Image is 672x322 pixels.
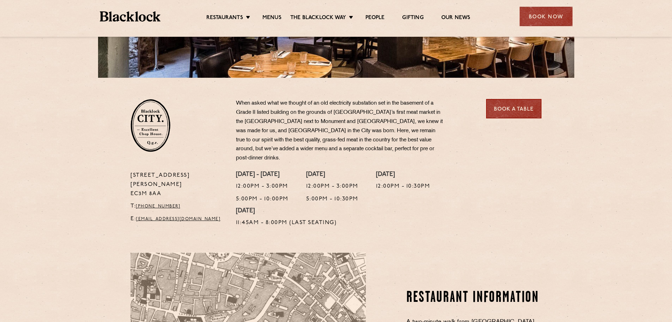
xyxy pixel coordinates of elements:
[131,202,225,211] p: T:
[206,14,243,22] a: Restaurants
[376,171,430,179] h4: [DATE]
[236,182,289,191] p: 12:00pm - 3:00pm
[236,99,444,163] p: When asked what we thought of an old electricity substation set in the basement of a Grade II lis...
[100,11,161,22] img: BL_Textured_Logo-footer-cropped.svg
[236,195,289,204] p: 5:00pm - 10:00pm
[131,215,225,224] p: E:
[136,204,180,209] a: [PHONE_NUMBER]
[290,14,346,22] a: The Blacklock Way
[262,14,281,22] a: Menus
[365,14,385,22] a: People
[306,182,358,191] p: 12:00pm - 3:00pm
[520,7,573,26] div: Book Now
[306,195,358,204] p: 5:00pm - 10:30pm
[441,14,471,22] a: Our News
[131,99,170,152] img: City-stamp-default.svg
[236,171,289,179] h4: [DATE] - [DATE]
[131,171,225,199] p: [STREET_ADDRESS][PERSON_NAME] EC3M 8AA
[406,289,541,307] h2: Restaurant Information
[306,171,358,179] h4: [DATE]
[486,99,541,118] a: Book a Table
[402,14,423,22] a: Gifting
[236,218,337,228] p: 11:45am - 8:00pm (Last Seating)
[236,207,337,215] h4: [DATE]
[136,217,220,221] a: [EMAIL_ADDRESS][DOMAIN_NAME]
[376,182,430,191] p: 12:00pm - 10:30pm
